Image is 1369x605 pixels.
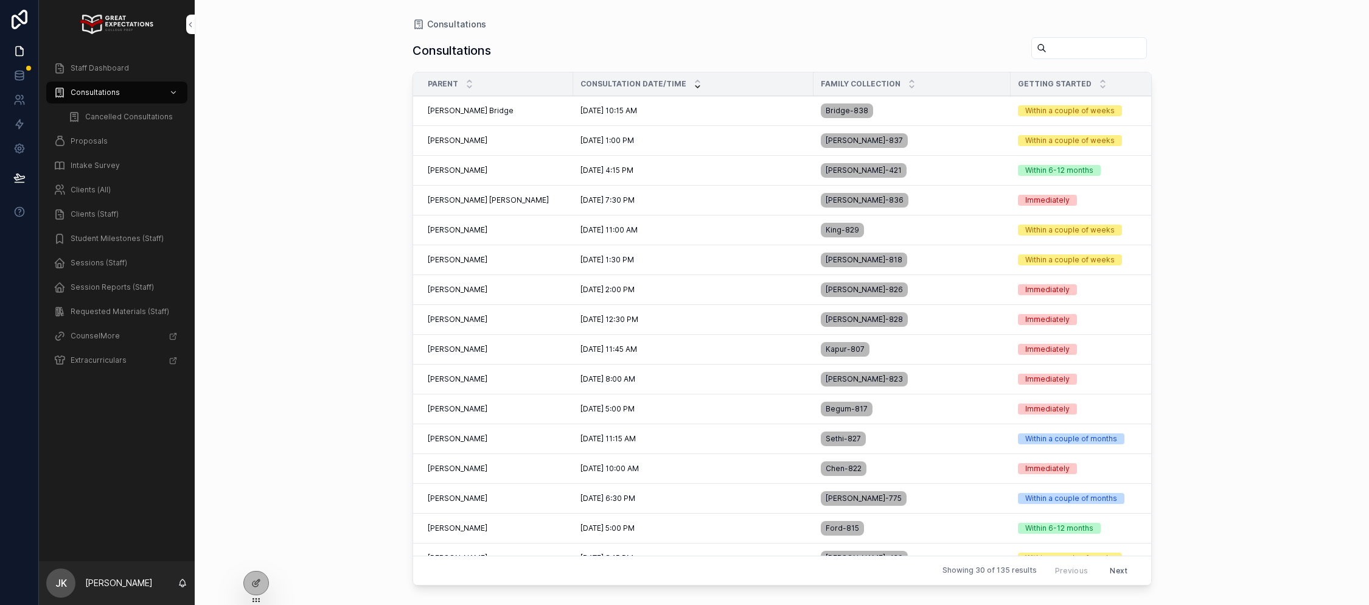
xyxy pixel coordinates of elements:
[1025,374,1070,385] div: Immediately
[826,404,868,414] span: Begum-817
[826,523,859,533] span: Ford-815
[826,225,859,235] span: King-829
[428,255,566,265] a: [PERSON_NAME]
[826,434,861,444] span: Sethi-827
[580,523,635,533] span: [DATE] 5:00 PM
[428,195,549,205] span: [PERSON_NAME] [PERSON_NAME]
[1018,165,1162,176] a: Within 6-12 months
[1018,195,1162,206] a: Immediately
[1018,344,1162,355] a: Immediately
[1025,254,1115,265] div: Within a couple of weeks
[71,136,108,146] span: Proposals
[71,307,169,316] span: Requested Materials (Staff)
[1018,314,1162,325] a: Immediately
[580,464,806,474] a: [DATE] 10:00 AM
[1025,404,1070,414] div: Immediately
[428,315,566,324] a: [PERSON_NAME]
[1018,374,1162,385] a: Immediately
[71,258,127,268] span: Sessions (Staff)
[428,404,487,414] span: [PERSON_NAME]
[580,374,806,384] a: [DATE] 8:00 AM
[1025,463,1070,474] div: Immediately
[821,161,1003,180] a: [PERSON_NAME]-421
[1025,433,1117,444] div: Within a couple of months
[1018,463,1162,474] a: Immediately
[428,225,487,235] span: [PERSON_NAME]
[580,494,635,503] span: [DATE] 6:30 PM
[1018,284,1162,295] a: Immediately
[580,136,634,145] span: [DATE] 1:00 PM
[821,548,1003,568] a: [PERSON_NAME]-429
[821,310,1003,329] a: [PERSON_NAME]-828
[580,136,806,145] a: [DATE] 1:00 PM
[821,369,1003,389] a: [PERSON_NAME]-823
[428,374,566,384] a: [PERSON_NAME]
[580,166,806,175] a: [DATE] 4:15 PM
[428,523,566,533] a: [PERSON_NAME]
[428,136,566,145] a: [PERSON_NAME]
[821,459,1003,478] a: Chen-822
[428,434,487,444] span: [PERSON_NAME]
[580,255,806,265] a: [DATE] 1:30 PM
[826,285,903,295] span: [PERSON_NAME]-826
[428,553,566,563] a: [PERSON_NAME]
[46,325,187,347] a: CounselMore
[1018,254,1162,265] a: Within a couple of weeks
[428,195,566,205] a: [PERSON_NAME] [PERSON_NAME]
[46,276,187,298] a: Session Reports (Staff)
[580,374,635,384] span: [DATE] 8:00 AM
[580,285,635,295] span: [DATE] 2:00 PM
[55,576,67,590] span: JK
[85,112,173,122] span: Cancelled Consultations
[428,106,514,116] span: [PERSON_NAME] Bridge
[46,228,187,250] a: Student Milestones (Staff)
[428,166,487,175] span: [PERSON_NAME]
[71,185,111,195] span: Clients (All)
[1025,165,1093,176] div: Within 6-12 months
[428,285,566,295] a: [PERSON_NAME]
[1018,105,1162,116] a: Within a couple of weeks
[71,234,164,243] span: Student Milestones (Staff)
[71,209,119,219] span: Clients (Staff)
[39,49,195,387] div: scrollable content
[580,106,806,116] a: [DATE] 10:15 AM
[826,344,865,354] span: Kapur-807
[428,553,487,563] span: [PERSON_NAME]
[1025,135,1115,146] div: Within a couple of weeks
[1018,79,1092,89] span: Getting Started
[1025,284,1070,295] div: Immediately
[413,18,486,30] a: Consultations
[1025,493,1117,504] div: Within a couple of months
[821,220,1003,240] a: King-829
[46,155,187,177] a: Intake Survey
[821,489,1003,508] a: [PERSON_NAME]-775
[428,434,566,444] a: [PERSON_NAME]
[580,553,806,563] a: [DATE] 8:15 PM
[428,344,566,354] a: [PERSON_NAME]
[826,464,862,474] span: Chen-822
[826,494,902,503] span: [PERSON_NAME]-775
[71,63,129,73] span: Staff Dashboard
[580,106,637,116] span: [DATE] 10:15 AM
[71,331,120,341] span: CounselMore
[1025,344,1070,355] div: Immediately
[580,344,637,354] span: [DATE] 11:45 AM
[821,191,1003,210] a: [PERSON_NAME]-836
[580,315,806,324] a: [DATE] 12:30 PM
[428,79,458,89] span: Parent
[1025,225,1115,236] div: Within a couple of weeks
[46,301,187,323] a: Requested Materials (Staff)
[580,344,806,354] a: [DATE] 11:45 AM
[46,130,187,152] a: Proposals
[428,464,566,474] a: [PERSON_NAME]
[413,42,491,59] h1: Consultations
[580,225,638,235] span: [DATE] 11:00 AM
[428,106,566,116] a: [PERSON_NAME] Bridge
[1018,404,1162,414] a: Immediately
[1018,523,1162,534] a: Within 6-12 months
[428,374,487,384] span: [PERSON_NAME]
[1025,105,1115,116] div: Within a couple of weeks
[1018,225,1162,236] a: Within a couple of weeks
[821,280,1003,299] a: [PERSON_NAME]-826
[826,553,903,563] span: [PERSON_NAME]-429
